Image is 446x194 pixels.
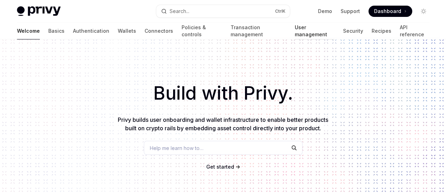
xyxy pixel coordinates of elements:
[17,6,61,16] img: light logo
[371,23,391,39] a: Recipes
[73,23,109,39] a: Authentication
[275,8,286,14] span: Ctrl K
[368,6,412,17] a: Dashboard
[150,144,203,152] span: Help me learn how to…
[341,8,360,15] a: Support
[182,23,222,39] a: Policies & controls
[399,23,429,39] a: API reference
[230,23,286,39] a: Transaction management
[145,23,173,39] a: Connectors
[170,7,189,15] div: Search...
[48,23,65,39] a: Basics
[295,23,335,39] a: User management
[156,5,290,18] button: Search...CtrlK
[418,6,429,17] button: Toggle dark mode
[11,80,435,107] h1: Build with Privy.
[318,8,332,15] a: Demo
[206,163,234,170] a: Get started
[17,23,40,39] a: Welcome
[118,23,136,39] a: Wallets
[374,8,401,15] span: Dashboard
[118,116,328,132] span: Privy builds user onboarding and wallet infrastructure to enable better products built on crypto ...
[343,23,363,39] a: Security
[206,164,234,170] span: Get started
